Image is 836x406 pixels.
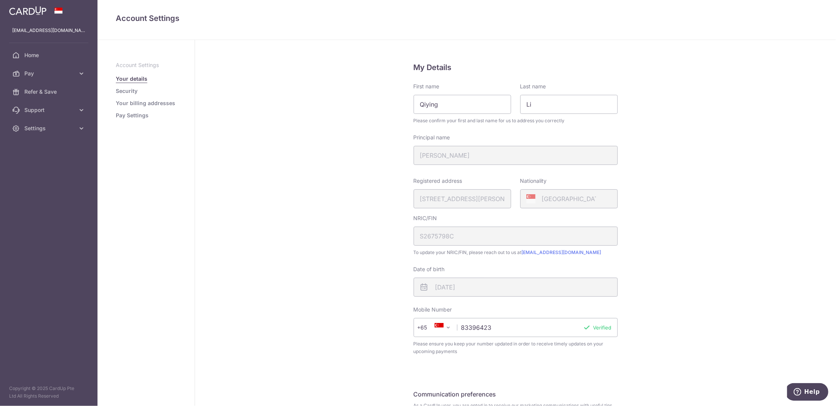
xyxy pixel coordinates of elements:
span: Refer & Save [24,88,75,96]
label: NRIC/FIN [414,214,437,222]
label: First name [414,83,440,90]
span: Help [17,5,33,12]
h5: Communication preferences [414,390,618,399]
a: Your billing addresses [116,99,175,107]
a: [EMAIL_ADDRESS][DOMAIN_NAME] [522,249,601,255]
label: Mobile Number [414,306,452,313]
label: Registered address [414,177,462,185]
h5: My Details [414,61,618,74]
img: CardUp [9,6,46,15]
iframe: Opens a widget where you can find more information [787,383,828,402]
span: Settings [24,125,75,132]
a: Security [116,87,137,95]
span: Home [24,51,75,59]
h4: Account Settings [116,12,818,24]
span: +65 [417,323,438,332]
input: Last name [520,95,618,114]
a: Pay Settings [116,112,149,119]
p: Account Settings [116,61,176,69]
span: Pay [24,70,75,77]
span: +65 [420,323,438,332]
label: Nationality [520,177,547,185]
a: Your details [116,75,147,83]
p: [EMAIL_ADDRESS][DOMAIN_NAME] [12,27,85,34]
input: First name [414,95,511,114]
label: Last name [520,83,546,90]
span: To update your NRIC/FIN, please reach out to us at [414,249,618,256]
span: Please ensure you keep your number updated in order to receive timely updates on your upcoming pa... [414,340,618,355]
span: Support [24,106,75,114]
span: Please confirm your first and last name for us to address you correctly [414,117,618,125]
label: Date of birth [414,265,445,273]
label: Principal name [414,134,450,141]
